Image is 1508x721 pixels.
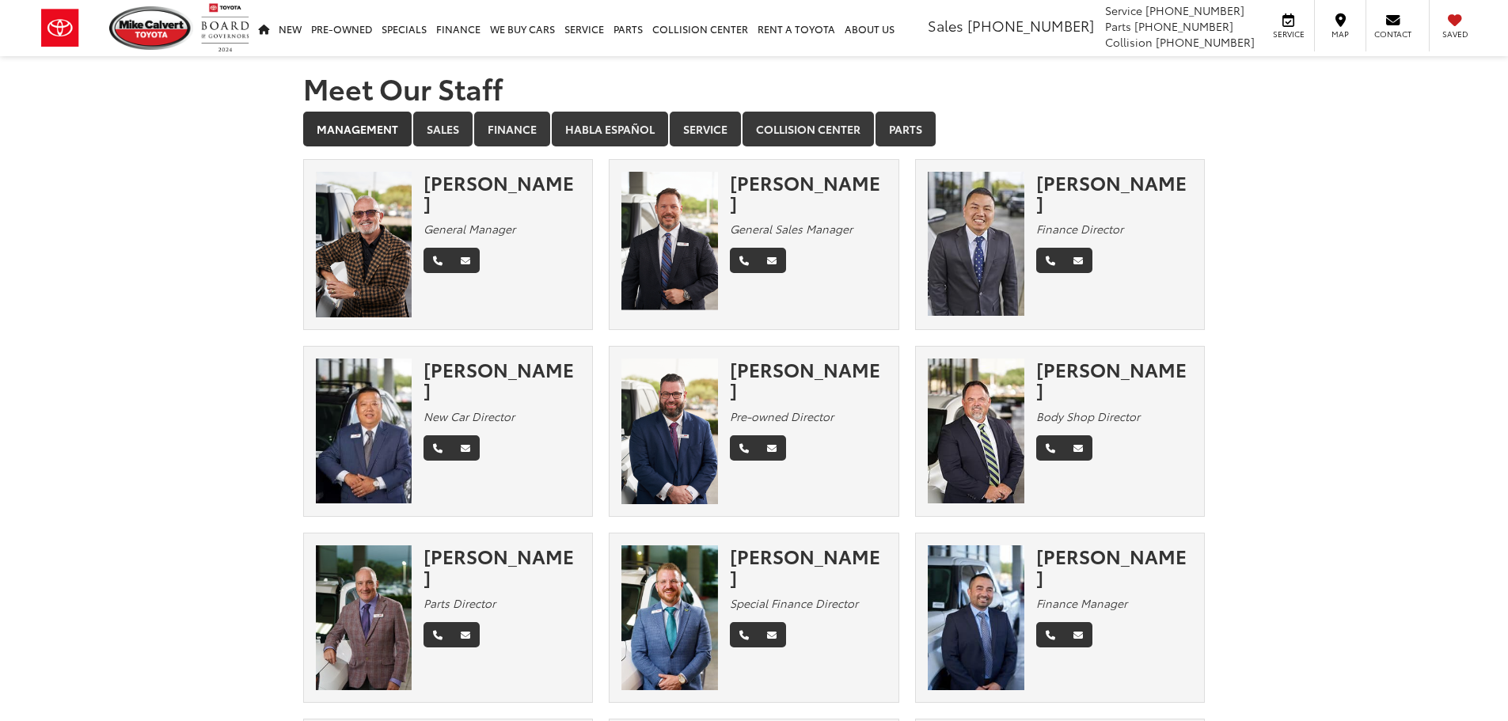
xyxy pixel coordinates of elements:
div: [PERSON_NAME] [424,359,580,400]
a: Email [758,435,786,461]
div: [PERSON_NAME] [1036,359,1193,400]
a: Phone [730,248,758,273]
a: Email [1064,622,1092,647]
a: Phone [730,622,758,647]
img: Ed Yi [316,359,412,503]
em: Parts Director [424,595,496,611]
a: Management [303,112,412,146]
span: Saved [1438,28,1472,40]
a: Email [451,622,480,647]
span: [PHONE_NUMBER] [1145,2,1244,18]
span: [PHONE_NUMBER] [1156,34,1255,50]
a: Phone [1036,248,1065,273]
a: Email [451,248,480,273]
h1: Meet Our Staff [303,72,1206,104]
div: [PERSON_NAME] [1036,545,1193,587]
img: Adam Nguyen [928,172,1024,317]
a: Habla Español [552,112,668,146]
span: Service [1271,28,1306,40]
img: Ronny Haring [621,172,718,317]
a: Email [1064,435,1092,461]
div: [PERSON_NAME] [730,172,887,214]
a: Phone [424,248,452,273]
div: [PERSON_NAME] [730,545,887,587]
a: Phone [424,622,452,647]
a: Email [758,248,786,273]
img: David Tep [928,545,1024,690]
div: [PERSON_NAME] [424,545,580,587]
span: Service [1105,2,1142,18]
div: [PERSON_NAME] [730,359,887,400]
a: Email [451,435,480,461]
img: Mike Gorbet [316,172,412,317]
span: [PHONE_NUMBER] [1134,18,1233,34]
em: Finance Manager [1036,595,1127,611]
a: Phone [730,435,758,461]
a: Sales [413,112,473,146]
a: Phone [424,435,452,461]
a: Parts [876,112,936,146]
a: Email [1064,248,1092,273]
span: Map [1323,28,1358,40]
em: New Car Director [424,408,515,424]
div: Department Tabs [303,112,1206,148]
img: Robert Fabian [316,545,412,690]
em: General Sales Manager [730,221,853,237]
a: Email [758,622,786,647]
img: Wesley Worton [621,359,718,504]
img: Stephen Lee [621,545,718,690]
em: Special Finance Director [730,595,858,611]
a: Finance [474,112,550,146]
a: Phone [1036,622,1065,647]
em: General Manager [424,221,515,237]
span: Parts [1105,18,1131,34]
a: Service [670,112,741,146]
img: Mike Calvert Toyota [109,6,193,50]
em: Body Shop Director [1036,408,1140,424]
a: Phone [1036,435,1065,461]
span: Collision [1105,34,1153,50]
div: [PERSON_NAME] [1036,172,1193,214]
span: [PHONE_NUMBER] [967,15,1094,36]
em: Finance Director [1036,221,1123,237]
img: Chuck Baldridge [928,359,1024,503]
a: Collision Center [743,112,874,146]
div: [PERSON_NAME] [424,172,580,214]
em: Pre-owned Director [730,408,834,424]
span: Contact [1374,28,1411,40]
span: Sales [928,15,963,36]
